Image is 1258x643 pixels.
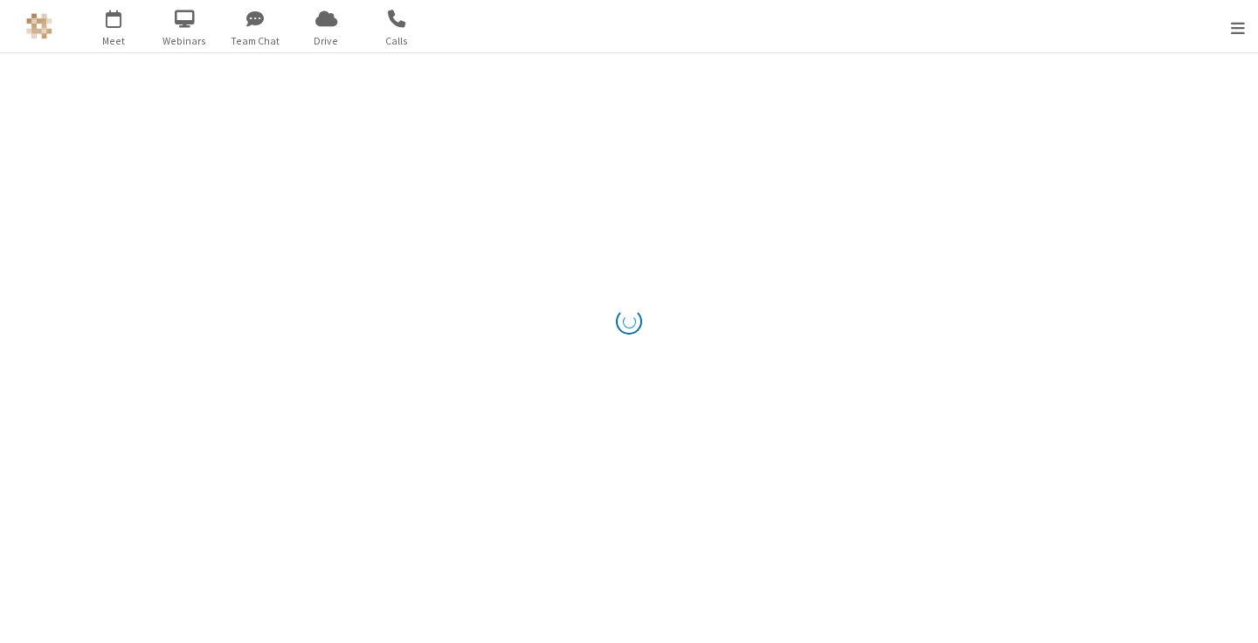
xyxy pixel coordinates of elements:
[81,33,147,49] span: Meet
[294,33,359,49] span: Drive
[364,33,430,49] span: Calls
[223,33,288,49] span: Team Chat
[26,13,52,39] img: QA Selenium DO NOT DELETE OR CHANGE
[1214,598,1245,631] iframe: Chat
[152,33,218,49] span: Webinars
